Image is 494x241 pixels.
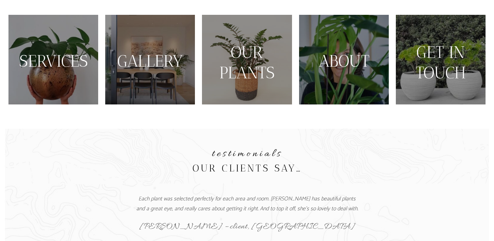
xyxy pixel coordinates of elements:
[19,51,88,71] a: SERVICES
[416,42,465,62] a: GET IN
[319,51,369,71] a: ABOUT
[117,51,183,71] a: GALLERY
[219,63,275,83] a: PLANTS
[134,221,359,233] p: [PERSON_NAME] – client, [GEOGRAPHIC_DATA]
[416,63,466,83] a: TOUCH
[134,194,359,214] p: Each plant was selected perfectly for each area and room. [PERSON_NAME] has beautiful plants and ...
[134,162,359,175] h3: our clients say…
[231,42,263,62] a: OUR
[134,146,359,161] h4: testimonials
